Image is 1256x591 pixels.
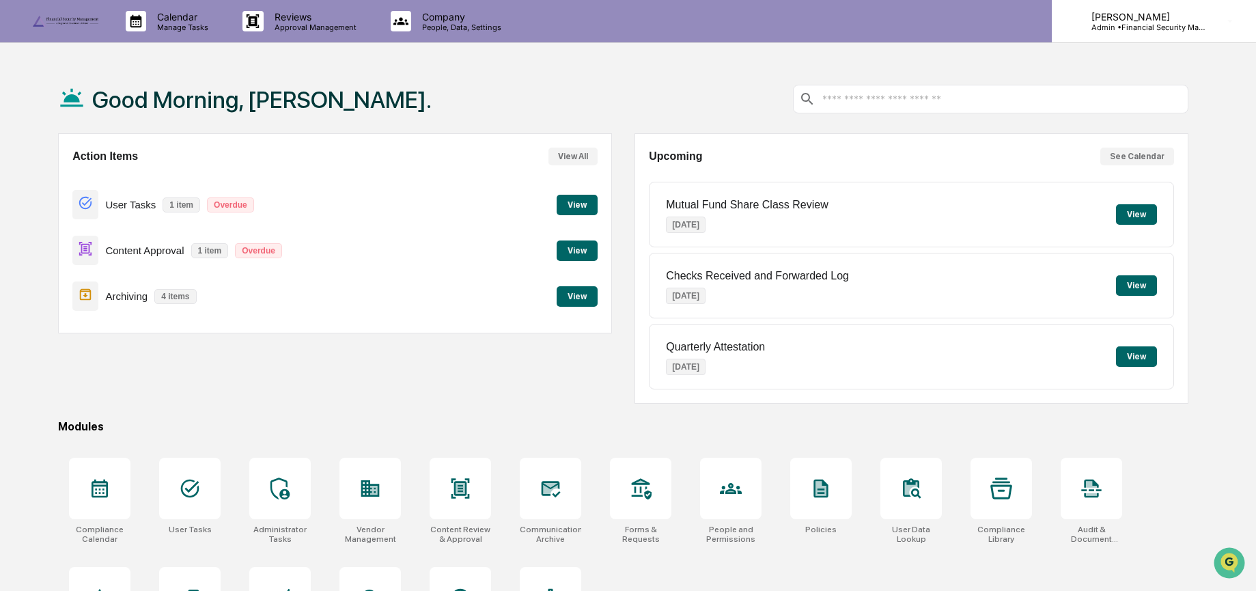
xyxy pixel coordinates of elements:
[1116,275,1157,296] button: View
[557,240,598,261] button: View
[1116,346,1157,367] button: View
[548,148,598,165] button: View All
[557,289,598,302] a: View
[8,193,92,217] a: 🔎Data Lookup
[666,217,706,233] p: [DATE]
[14,29,249,51] p: How can we help?
[264,23,363,32] p: Approval Management
[146,23,215,32] p: Manage Tasks
[46,105,224,118] div: Start new chat
[666,341,765,353] p: Quarterly Attestation
[411,11,508,23] p: Company
[94,167,175,191] a: 🗄️Attestations
[154,289,196,304] p: 4 items
[14,105,38,129] img: 1746055101610-c473b297-6a78-478c-a979-82029cc54cd1
[1116,204,1157,225] button: View
[27,198,86,212] span: Data Lookup
[1080,11,1208,23] p: [PERSON_NAME]
[666,270,849,282] p: Checks Received and Forwarded Log
[232,109,249,125] button: Start new chat
[971,525,1032,544] div: Compliance Library
[33,16,98,27] img: logo
[1080,23,1208,32] p: Admin • Financial Security Management
[69,525,130,544] div: Compliance Calendar
[105,290,148,302] p: Archiving
[411,23,508,32] p: People, Data, Settings
[27,172,88,186] span: Preclearance
[169,525,212,534] div: User Tasks
[557,195,598,215] button: View
[8,167,94,191] a: 🖐️Preclearance
[666,288,706,304] p: [DATE]
[113,172,169,186] span: Attestations
[96,231,165,242] a: Powered byPylon
[191,243,229,258] p: 1 item
[649,150,702,163] h2: Upcoming
[1100,148,1174,165] button: See Calendar
[880,525,942,544] div: User Data Lookup
[700,525,762,544] div: People and Permissions
[58,420,1188,433] div: Modules
[92,86,432,113] h1: Good Morning, [PERSON_NAME].
[610,525,671,544] div: Forms & Requests
[1212,546,1249,583] iframe: Open customer support
[249,525,311,544] div: Administrator Tasks
[105,245,184,256] p: Content Approval
[146,11,215,23] p: Calendar
[557,197,598,210] a: View
[557,286,598,307] button: View
[235,243,282,258] p: Overdue
[72,150,138,163] h2: Action Items
[14,200,25,210] div: 🔎
[99,174,110,184] div: 🗄️
[207,197,254,212] p: Overdue
[520,525,581,544] div: Communications Archive
[666,199,828,211] p: Mutual Fund Share Class Review
[14,174,25,184] div: 🖐️
[666,359,706,375] p: [DATE]
[339,525,401,544] div: Vendor Management
[1061,525,1122,544] div: Audit & Document Logs
[46,118,173,129] div: We're available if you need us!
[264,11,363,23] p: Reviews
[557,243,598,256] a: View
[105,199,156,210] p: User Tasks
[163,197,200,212] p: 1 item
[430,525,491,544] div: Content Review & Approval
[136,232,165,242] span: Pylon
[805,525,837,534] div: Policies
